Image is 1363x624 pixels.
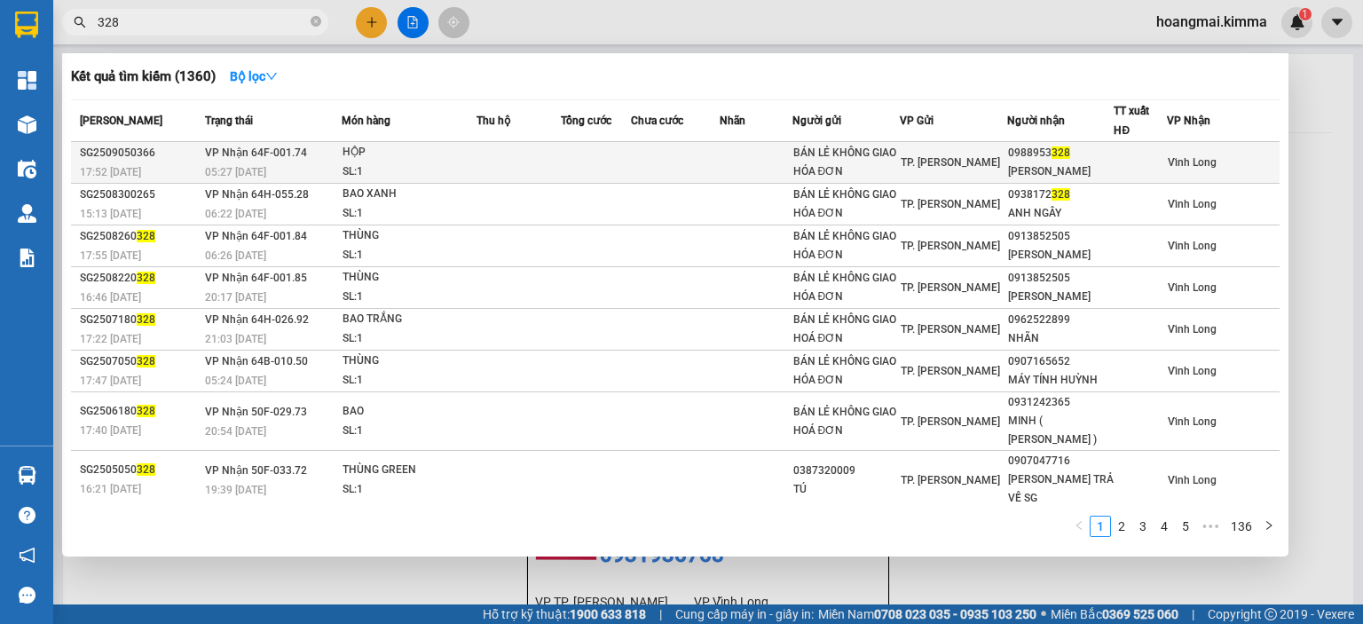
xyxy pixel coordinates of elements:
[1196,516,1225,537] span: •••
[137,230,155,242] span: 328
[80,144,200,162] div: SG2509050366
[343,204,476,224] div: SL: 1
[1167,115,1210,127] span: VP Nhận
[1258,516,1280,537] button: right
[1154,517,1174,536] a: 4
[1008,162,1114,181] div: [PERSON_NAME]
[631,115,683,127] span: Chưa cước
[793,227,899,265] div: BÁN LẺ KHÔNG GIAO HÓA ĐƠN
[1168,156,1217,169] span: Vĩnh Long
[793,311,899,348] div: BÁN LẺ KHÔNG GIAO HOÁ ĐƠN
[122,119,135,131] span: environment
[205,230,307,242] span: VP Nhận 64F-001.84
[1112,517,1131,536] a: 2
[1111,516,1132,537] li: 2
[205,333,266,345] span: 21:03 [DATE]
[901,365,1000,377] span: TP. [PERSON_NAME]
[1008,452,1114,470] div: 0907047716
[1168,198,1217,210] span: Vĩnh Long
[205,313,309,326] span: VP Nhận 64H-026.92
[1008,412,1114,449] div: MINH ( [PERSON_NAME] )
[1008,470,1114,508] div: [PERSON_NAME] TRẢ VỀ SG
[205,146,307,159] span: VP Nhận 64F-001.74
[793,462,899,480] div: 0387320009
[80,186,200,204] div: SG2508300265
[311,16,321,27] span: close-circle
[901,240,1000,252] span: TP. [PERSON_NAME]
[205,375,266,387] span: 05:24 [DATE]
[343,480,476,500] div: SL: 1
[205,425,266,438] span: 20:54 [DATE]
[343,185,476,204] div: BAO XANH
[80,269,200,288] div: SG2508220
[1008,144,1114,162] div: 0988953
[137,355,155,367] span: 328
[1008,269,1114,288] div: 0913852505
[792,115,841,127] span: Người gửi
[343,371,476,391] div: SL: 1
[205,166,266,178] span: 05:27 [DATE]
[1008,288,1114,306] div: [PERSON_NAME]
[1074,520,1084,531] span: left
[137,463,155,476] span: 328
[1052,146,1070,159] span: 328
[1008,329,1114,348] div: NHÃN
[1007,115,1065,127] span: Người nhận
[80,483,141,495] span: 16:21 [DATE]
[343,143,476,162] div: HỘP
[80,424,141,437] span: 17:40 [DATE]
[205,208,266,220] span: 06:22 [DATE]
[1176,517,1195,536] a: 5
[265,70,278,83] span: down
[9,96,122,135] li: VP TP. [PERSON_NAME]
[793,480,899,499] div: TÚ
[901,474,1000,486] span: TP. [PERSON_NAME]
[561,115,611,127] span: Tổng cước
[1225,517,1257,536] a: 136
[98,12,307,32] input: Tìm tên, số ĐT hoặc mã đơn
[19,587,35,604] span: message
[1008,371,1114,390] div: MÁY TÍNH HUỲNH
[15,12,38,38] img: logo-vxr
[1168,474,1217,486] span: Vĩnh Long
[80,402,200,421] div: SG2506180
[1258,516,1280,537] li: Next Page
[122,96,236,115] li: VP Vĩnh Long
[205,249,266,262] span: 06:26 [DATE]
[230,69,278,83] strong: Bộ lọc
[1008,227,1114,246] div: 0913852505
[343,422,476,441] div: SL: 1
[311,14,321,31] span: close-circle
[1008,186,1114,204] div: 0938172
[1008,311,1114,329] div: 0962522899
[1168,365,1217,377] span: Vĩnh Long
[19,547,35,564] span: notification
[80,227,200,246] div: SG2508260
[205,291,266,304] span: 20:17 [DATE]
[205,115,253,127] span: Trạng thái
[901,415,1000,428] span: TP. [PERSON_NAME]
[205,272,307,284] span: VP Nhận 64F-001.85
[1175,516,1196,537] li: 5
[1068,516,1090,537] li: Previous Page
[1168,323,1217,336] span: Vĩnh Long
[1008,393,1114,412] div: 0931242365
[1196,516,1225,537] li: Next 5 Pages
[205,188,309,201] span: VP Nhận 64H-055.28
[205,464,307,477] span: VP Nhận 50F-033.72
[18,249,36,267] img: solution-icon
[793,352,899,390] div: BÁN LẺ KHÔNG GIAO HÓA ĐƠN
[1068,516,1090,537] button: left
[205,484,266,496] span: 19:39 [DATE]
[18,160,36,178] img: warehouse-icon
[1052,188,1070,201] span: 328
[342,115,390,127] span: Món hàng
[793,403,899,440] div: BÁN LẺ KHÔNG GIAO HOÁ ĐƠN
[343,162,476,182] div: SL: 1
[1008,246,1114,265] div: [PERSON_NAME]
[1132,516,1154,537] li: 3
[80,249,141,262] span: 17:55 [DATE]
[793,269,899,306] div: BÁN LẺ KHÔNG GIAO HÓA ĐƠN
[205,355,308,367] span: VP Nhận 64B-010.50
[901,156,1000,169] span: TP. [PERSON_NAME]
